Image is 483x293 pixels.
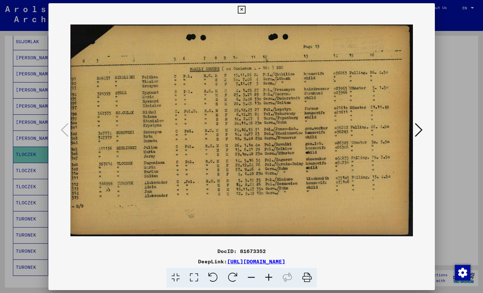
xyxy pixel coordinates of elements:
div: DeepLink: [48,258,435,265]
div: Change consent [455,265,470,280]
a: [URL][DOMAIN_NAME] [227,258,285,265]
div: DocID: 81673352 [48,247,435,255]
img: Change consent [455,265,470,280]
img: 001.jpg [70,16,413,245]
